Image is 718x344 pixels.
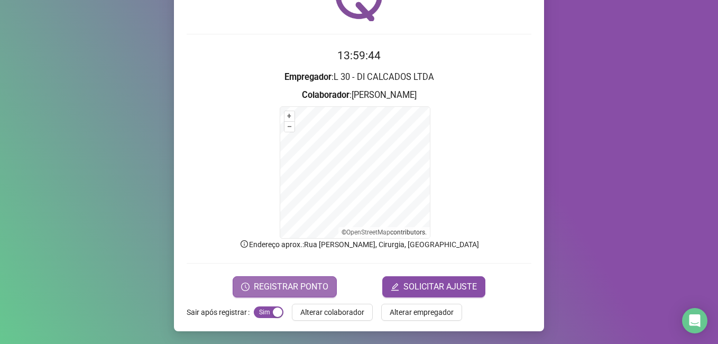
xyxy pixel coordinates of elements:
[187,239,531,250] p: Endereço aprox. : Rua [PERSON_NAME], Cirurgia, [GEOGRAPHIC_DATA]
[391,283,399,291] span: edit
[284,111,294,121] button: +
[403,280,477,293] span: SOLICITAR AJUSTE
[302,90,349,100] strong: Colaborador
[187,304,254,321] label: Sair após registrar
[187,88,531,102] h3: : [PERSON_NAME]
[381,304,462,321] button: Alterar empregador
[390,306,454,318] span: Alterar empregador
[682,308,707,333] div: Open Intercom Messenger
[284,72,332,82] strong: Empregador
[187,70,531,84] h3: : L 30 - DI CALCADOS LTDA
[254,280,328,293] span: REGISTRAR PONTO
[292,304,373,321] button: Alterar colaborador
[346,229,390,236] a: OpenStreetMap
[382,276,485,297] button: editSOLICITAR AJUSTE
[284,122,294,132] button: –
[240,239,249,249] span: info-circle
[233,276,337,297] button: REGISTRAR PONTO
[300,306,364,318] span: Alterar colaborador
[241,283,250,291] span: clock-circle
[342,229,427,236] li: © contributors.
[337,49,381,62] time: 13:59:44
